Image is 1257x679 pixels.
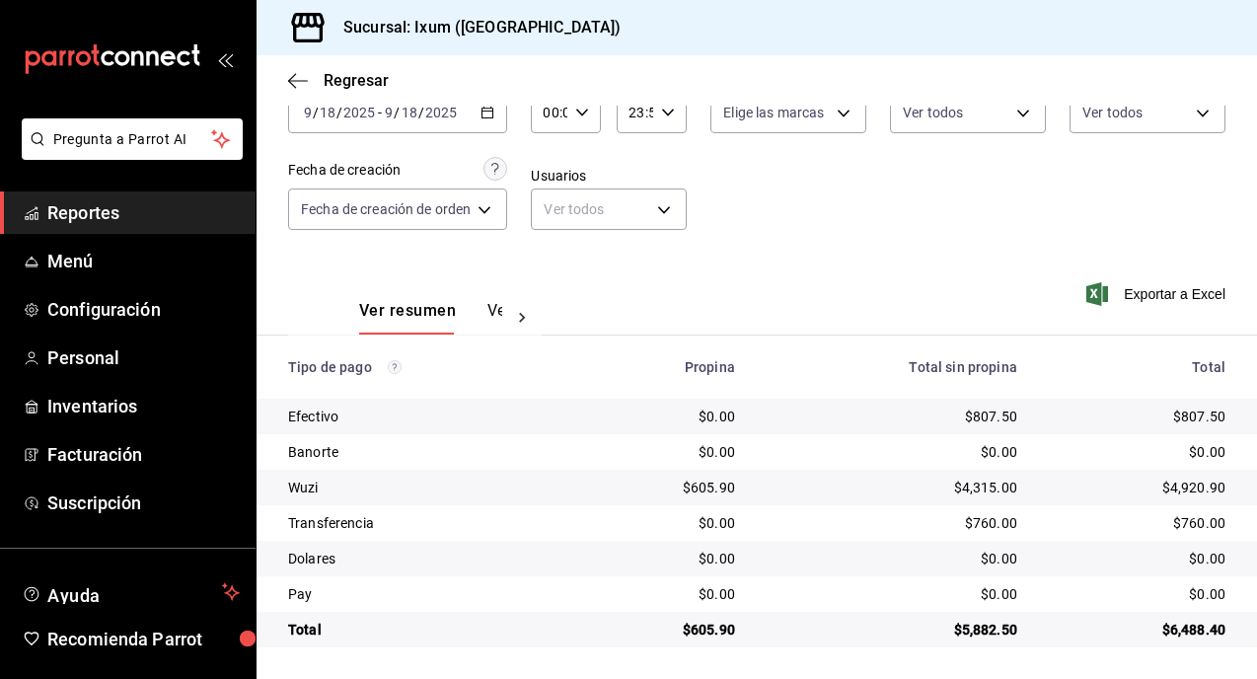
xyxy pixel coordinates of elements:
a: Pregunta a Parrot AI [14,143,243,164]
div: $5,882.50 [767,620,1017,640]
div: Total [1049,359,1225,375]
div: $0.00 [767,442,1017,462]
span: / [313,105,319,120]
div: $4,315.00 [767,478,1017,497]
span: Regresar [324,71,389,90]
span: - [378,105,382,120]
div: Tipo de pago [288,359,565,375]
span: Reportes [47,199,240,226]
div: $807.50 [1049,407,1225,426]
span: Inventarios [47,393,240,419]
h3: Sucursal: Ixum ([GEOGRAPHIC_DATA]) [328,16,621,39]
div: $0.00 [597,513,735,533]
div: $760.00 [767,513,1017,533]
div: $0.00 [1049,549,1225,568]
div: $0.00 [767,584,1017,604]
div: $0.00 [597,442,735,462]
input: -- [401,105,418,120]
div: Transferencia [288,513,565,533]
div: $807.50 [767,407,1017,426]
input: ---- [342,105,376,120]
div: $0.00 [597,584,735,604]
div: $6,488.40 [1049,620,1225,640]
div: Total sin propina [767,359,1017,375]
span: Elige las marcas [723,103,824,122]
span: Ver todos [903,103,963,122]
span: Ver todos [1082,103,1143,122]
span: Configuración [47,296,240,323]
button: Regresar [288,71,389,90]
div: Wuzi [288,478,565,497]
div: $0.00 [767,549,1017,568]
input: ---- [424,105,458,120]
span: Suscripción [47,490,240,516]
button: Ver pagos [487,301,561,335]
span: Fecha de creación de orden [301,199,471,219]
span: / [336,105,342,120]
span: Menú [47,248,240,274]
span: / [418,105,424,120]
div: $0.00 [597,407,735,426]
div: Pay [288,584,565,604]
span: / [394,105,400,120]
div: $605.90 [597,620,735,640]
span: Personal [47,344,240,371]
input: -- [384,105,394,120]
span: Facturación [47,441,240,468]
div: Fecha de creación [288,160,401,181]
div: Ver todos [531,189,687,230]
div: Banorte [288,442,565,462]
div: navigation tabs [359,301,502,335]
svg: Los pagos realizados con Pay y otras terminales son montos brutos. [388,360,402,374]
button: open_drawer_menu [217,51,233,67]
div: $605.90 [597,478,735,497]
div: $0.00 [1049,584,1225,604]
div: $4,920.90 [1049,478,1225,497]
div: $0.00 [1049,442,1225,462]
input: -- [319,105,336,120]
span: Ayuda [47,580,214,604]
span: Pregunta a Parrot AI [53,129,212,150]
label: Usuarios [531,169,687,183]
button: Exportar a Excel [1090,282,1225,306]
button: Pregunta a Parrot AI [22,118,243,160]
div: $760.00 [1049,513,1225,533]
div: Propina [597,359,735,375]
span: Recomienda Parrot [47,626,240,652]
input: -- [303,105,313,120]
div: Dolares [288,549,565,568]
div: $0.00 [597,549,735,568]
div: Total [288,620,565,640]
button: Ver resumen [359,301,456,335]
div: Efectivo [288,407,565,426]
